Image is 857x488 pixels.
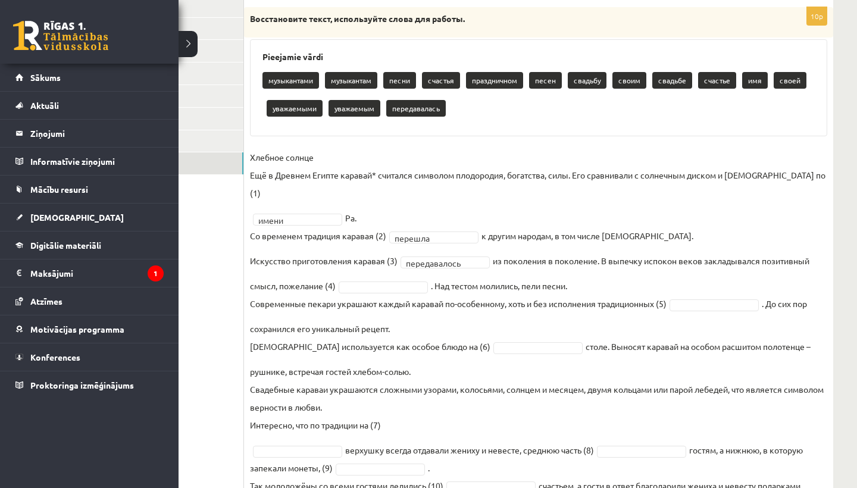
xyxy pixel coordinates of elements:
[652,72,692,89] p: свадьбе
[250,295,667,312] p: Современные пекари украшают каждый каравай по-особенному, хоть и без исполнения традиционных (5)
[568,72,606,89] p: свадьбу
[389,232,478,243] a: перешла
[15,315,164,343] a: Motivācijas programma
[15,148,164,175] a: Informatīvie ziņojumi
[406,257,474,269] span: передавалось
[15,259,164,287] a: Maksājumi1
[466,72,523,89] p: праздничном
[15,287,164,315] a: Atzīmes
[15,371,164,399] a: Proktoringa izmēģinājums
[30,259,164,287] legend: Maksājumi
[30,148,164,175] legend: Informatīvie ziņojumi
[383,72,416,89] p: песни
[262,52,815,62] h3: Pieejamie vārdi
[401,256,490,268] a: передавалось
[250,13,465,24] strong: Восстановите текст, используйте слова для работы.
[250,380,827,434] p: Свадебные караваи украшаются сложными узорами, колосьями, солнцем и месяцем, двумя кольцами или п...
[250,227,386,245] p: Со временем традиция каравая (2)
[742,72,768,89] p: имя
[30,120,164,147] legend: Ziņojumi
[325,72,377,89] p: музыкантам
[15,92,164,119] a: Aktuāli
[329,100,380,117] p: уважаемым
[30,72,61,83] span: Sākums
[30,184,88,195] span: Mācību resursi
[30,212,124,223] span: [DEMOGRAPHIC_DATA]
[30,380,134,390] span: Proktoringa izmēģinājums
[30,324,124,334] span: Motivācijas programma
[250,337,490,355] p: [DEMOGRAPHIC_DATA] используется как особое блюдо на (6)
[386,100,446,117] p: передавалась
[15,176,164,203] a: Mācību resursi
[806,7,827,26] p: 10p
[30,100,59,111] span: Aktuāli
[612,72,646,89] p: своим
[30,352,80,362] span: Konferences
[262,72,319,89] p: музыкантами
[15,204,164,231] a: [DEMOGRAPHIC_DATA]
[15,232,164,259] a: Digitālie materiāli
[253,214,342,226] a: имени
[13,21,108,51] a: Rīgas 1. Tālmācības vidusskola
[250,252,398,270] p: Искусство приготовления каравая (3)
[15,120,164,147] a: Ziņojumi
[258,214,326,226] span: имени
[15,343,164,371] a: Konferences
[250,148,827,202] p: Хлебное солнце Ещё в Древнем Египте каравай* считался символом плодородия, богатства, силы. Его с...
[148,265,164,281] i: 1
[15,64,164,91] a: Sākums
[774,72,806,89] p: своей
[529,72,562,89] p: песен
[422,72,460,89] p: счастья
[395,232,462,244] span: перешла
[698,72,736,89] p: счастье
[267,100,323,117] p: уважаемыми
[30,240,101,251] span: Digitālie materiāli
[30,296,62,306] span: Atzīmes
